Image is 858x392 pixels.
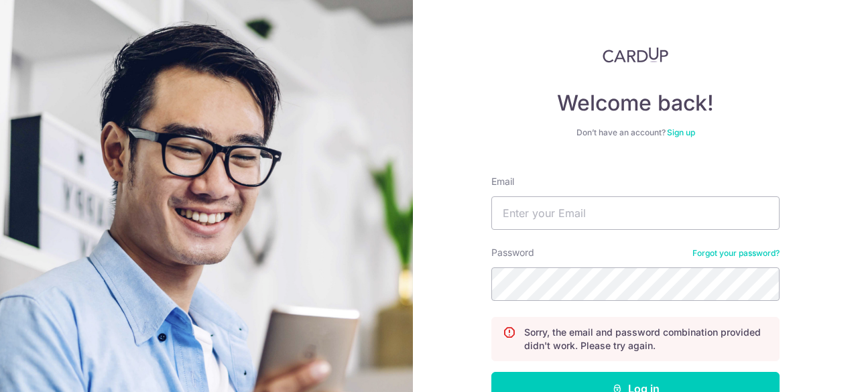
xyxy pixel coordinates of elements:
[491,175,514,188] label: Email
[491,127,780,138] div: Don’t have an account?
[692,248,780,259] a: Forgot your password?
[491,90,780,117] h4: Welcome back!
[603,47,668,63] img: CardUp Logo
[491,246,534,259] label: Password
[667,127,695,137] a: Sign up
[491,196,780,230] input: Enter your Email
[524,326,768,352] p: Sorry, the email and password combination provided didn't work. Please try again.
